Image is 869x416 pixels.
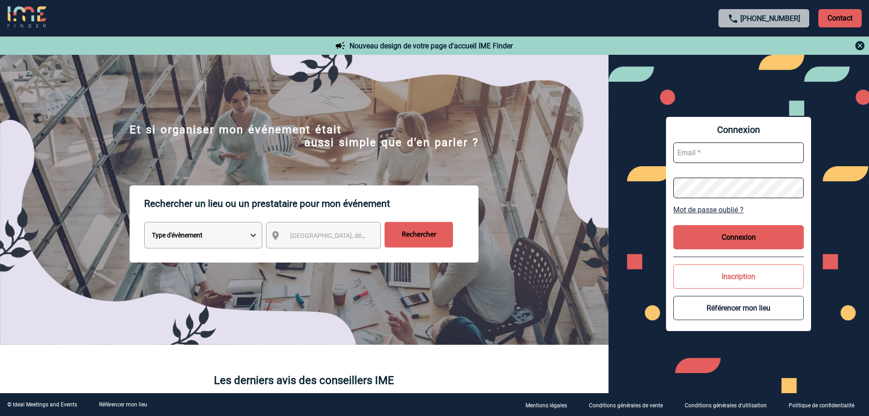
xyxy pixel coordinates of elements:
input: Rechercher [385,222,453,247]
button: Référencer mon lieu [673,296,804,320]
a: Référencer mon lieu [99,401,147,408]
p: Contact [818,9,862,27]
span: Connexion [673,124,804,135]
a: Conditions générales d'utilisation [677,400,781,409]
a: Politique de confidentialité [781,400,869,409]
img: call-24-px.png [728,13,739,24]
p: Conditions générales d'utilisation [685,402,767,409]
input: Email * [673,142,804,163]
a: [PHONE_NUMBER] [740,14,800,23]
div: © Ideal Meetings and Events [7,401,77,408]
p: Rechercher un lieu ou un prestataire pour mon événement [144,185,479,222]
span: [GEOGRAPHIC_DATA], département, région... [290,232,417,239]
p: Mentions légales [526,402,567,409]
p: Politique de confidentialité [789,402,854,409]
button: Connexion [673,225,804,249]
a: Conditions générales de vente [582,400,677,409]
button: Inscription [673,264,804,289]
a: Mot de passe oublié ? [673,205,804,214]
p: Conditions générales de vente [589,402,663,409]
a: Mentions légales [518,400,582,409]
